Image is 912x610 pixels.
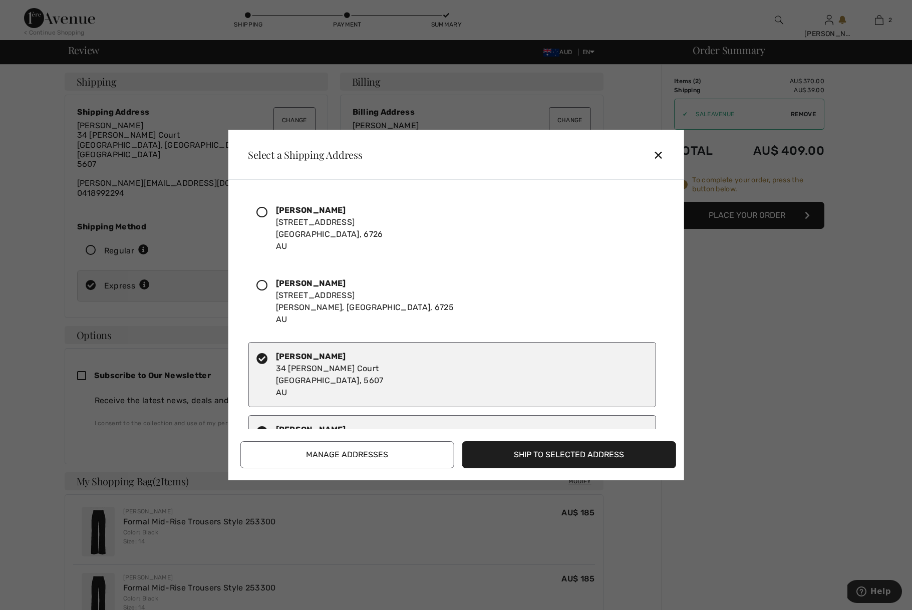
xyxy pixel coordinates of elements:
[276,425,346,434] strong: [PERSON_NAME]
[276,205,346,215] strong: [PERSON_NAME]
[276,278,346,288] strong: [PERSON_NAME]
[276,351,384,399] div: 34 [PERSON_NAME] Court [GEOGRAPHIC_DATA], 5607 AU
[462,441,676,468] button: Ship to Selected Address
[276,424,384,472] div: 34 [PERSON_NAME] Court [GEOGRAPHIC_DATA], 5607 AU
[653,144,672,165] div: ✕
[276,204,383,252] div: [STREET_ADDRESS] [GEOGRAPHIC_DATA], 6726 AU
[276,352,346,361] strong: [PERSON_NAME]
[240,441,454,468] button: Manage Addresses
[276,277,454,326] div: [STREET_ADDRESS] [PERSON_NAME], [GEOGRAPHIC_DATA], 6725 AU
[240,150,363,160] div: Select a Shipping Address
[23,7,44,16] span: Help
